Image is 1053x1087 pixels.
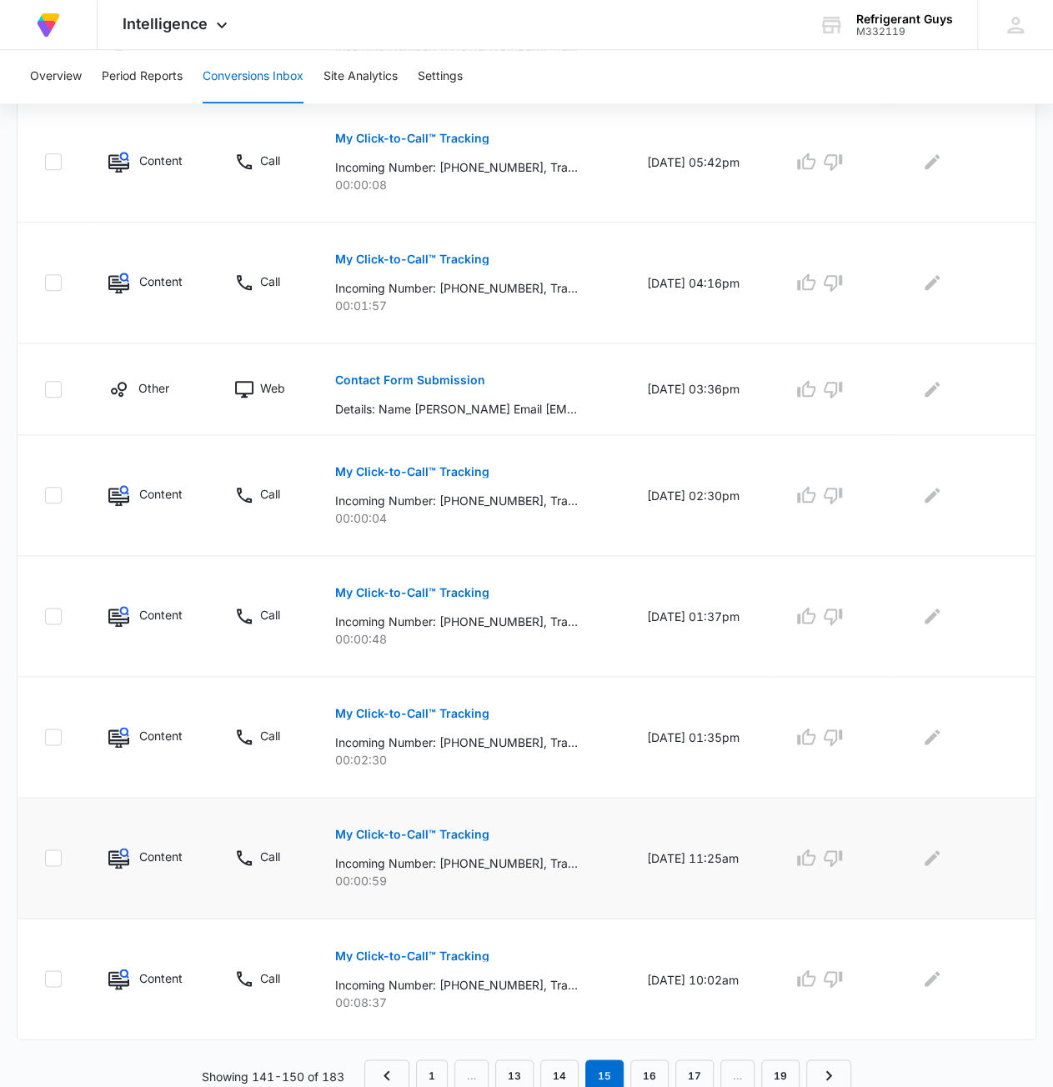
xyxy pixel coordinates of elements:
[260,485,280,503] p: Call
[335,360,485,400] button: Contact Form Submission
[335,935,489,975] button: My Click-to-Call™ Tracking
[627,435,773,556] td: [DATE] 02:30pm
[335,694,489,734] button: My Click-to-Call™ Tracking
[335,297,607,314] p: 00:01:57
[335,400,578,418] p: Details: Name [PERSON_NAME] Email [EMAIL_ADDRESS][DOMAIN_NAME] Question Do you sell R-134A refrig...
[139,606,183,624] p: Content
[138,379,169,397] p: Other
[335,239,489,279] button: My Click-to-Call™ Tracking
[335,630,607,648] p: 00:00:48
[335,872,607,889] p: 00:00:59
[335,854,578,872] p: Incoming Number: [PHONE_NUMBER], Tracking Number: [PHONE_NUMBER], Ring To: [PHONE_NUMBER], Caller...
[202,1067,344,1084] p: Showing 141-150 of 183
[335,509,607,527] p: 00:00:04
[323,50,398,103] button: Site Analytics
[627,343,773,435] td: [DATE] 03:36pm
[919,724,945,750] button: Edit Comments
[919,482,945,508] button: Edit Comments
[627,798,773,919] td: [DATE] 11:25am
[856,26,953,38] div: account id
[418,50,463,103] button: Settings
[260,606,280,624] p: Call
[919,603,945,629] button: Edit Comments
[139,152,183,169] p: Content
[260,152,280,169] p: Call
[203,50,303,103] button: Conversions Inbox
[627,556,773,677] td: [DATE] 01:37pm
[335,975,578,993] p: Incoming Number: [PHONE_NUMBER], Tracking Number: [PHONE_NUMBER], Ring To: [PHONE_NUMBER], Caller...
[33,10,63,40] img: Volusion
[335,466,489,478] p: My Click-to-Call™ Tracking
[260,379,285,397] p: Web
[335,829,489,840] p: My Click-to-Call™ Tracking
[627,223,773,343] td: [DATE] 04:16pm
[260,273,280,290] p: Call
[260,969,280,986] p: Call
[335,118,489,158] button: My Click-to-Call™ Tracking
[335,452,489,492] button: My Click-to-Call™ Tracking
[919,148,945,175] button: Edit Comments
[856,13,953,26] div: account name
[919,965,945,992] button: Edit Comments
[335,708,489,719] p: My Click-to-Call™ Tracking
[335,751,607,769] p: 00:02:30
[335,949,489,961] p: My Click-to-Call™ Tracking
[335,176,607,193] p: 00:00:08
[30,50,82,103] button: Overview
[627,919,773,1039] td: [DATE] 10:02am
[335,993,607,1010] p: 00:08:37
[335,587,489,599] p: My Click-to-Call™ Tracking
[335,814,489,854] button: My Click-to-Call™ Tracking
[335,492,578,509] p: Incoming Number: [PHONE_NUMBER], Tracking Number: [PHONE_NUMBER], Ring To: [PHONE_NUMBER], Caller...
[123,15,208,33] span: Intelligence
[139,485,183,503] p: Content
[919,269,945,296] button: Edit Comments
[335,158,578,176] p: Incoming Number: [PHONE_NUMBER], Tracking Number: [PHONE_NUMBER], Ring To: [PHONE_NUMBER], Caller...
[102,50,183,103] button: Period Reports
[335,279,578,297] p: Incoming Number: [PHONE_NUMBER], Tracking Number: [PHONE_NUMBER], Ring To: [PHONE_NUMBER], Caller...
[335,253,489,265] p: My Click-to-Call™ Tracking
[919,376,945,403] button: Edit Comments
[919,844,945,871] button: Edit Comments
[627,102,773,223] td: [DATE] 05:42pm
[139,848,183,865] p: Content
[627,677,773,798] td: [DATE] 01:35pm
[335,734,578,751] p: Incoming Number: [PHONE_NUMBER], Tracking Number: [PHONE_NUMBER], Ring To: [PHONE_NUMBER], Caller...
[335,613,578,630] p: Incoming Number: [PHONE_NUMBER], Tracking Number: [PHONE_NUMBER], Ring To: [PHONE_NUMBER], Caller...
[335,374,485,386] p: Contact Form Submission
[139,273,183,290] p: Content
[260,848,280,865] p: Call
[335,133,489,144] p: My Click-to-Call™ Tracking
[260,727,280,744] p: Call
[139,727,183,744] p: Content
[139,969,183,986] p: Content
[335,573,489,613] button: My Click-to-Call™ Tracking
